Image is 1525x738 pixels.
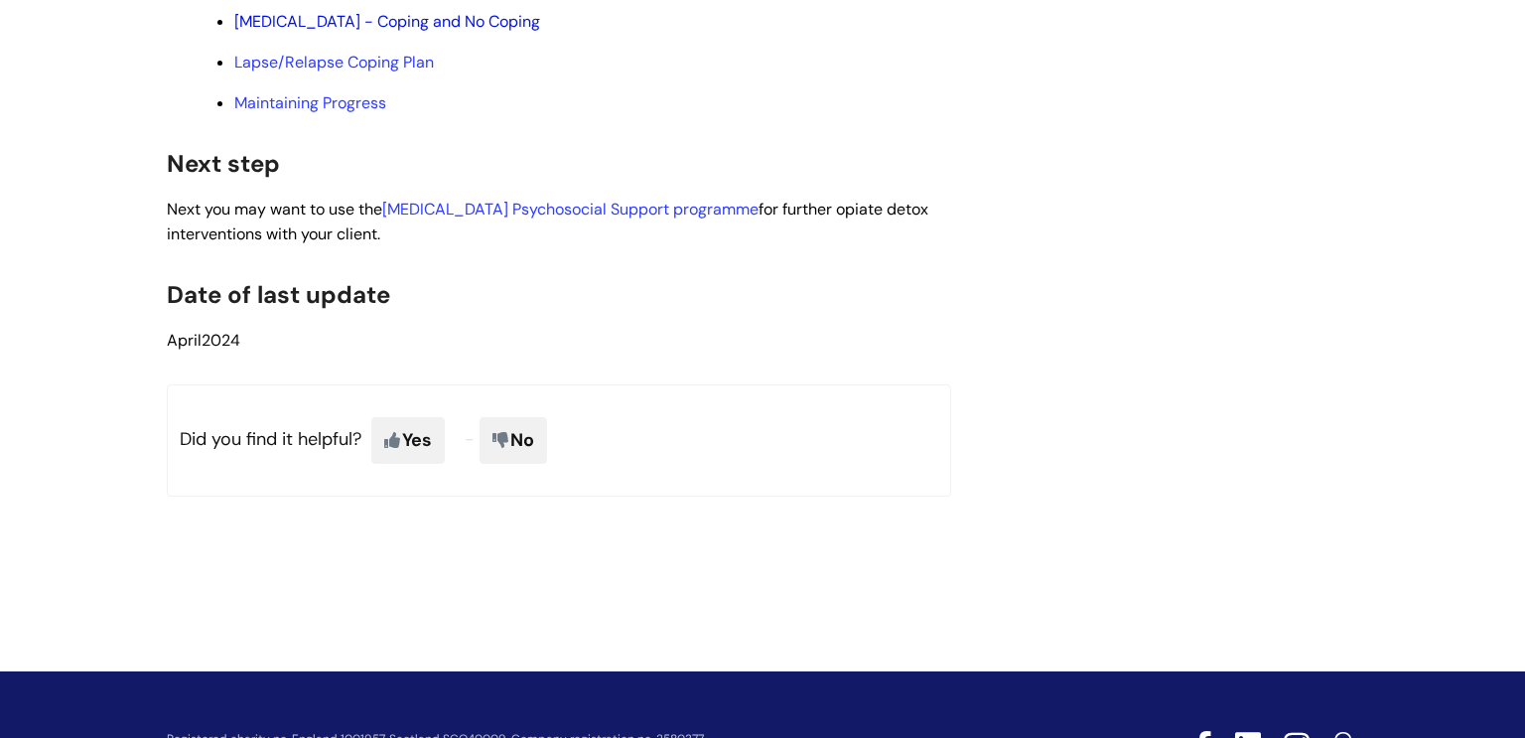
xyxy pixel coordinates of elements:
span: No [480,417,547,463]
span: Next you may want to use the for further opiate detox interventions with your client. [167,199,928,244]
a: [MEDICAL_DATA] - Coping and No Coping [234,11,540,32]
span: Date of last update [167,279,390,310]
a: [MEDICAL_DATA] Psychosocial Support programme [382,199,759,220]
span: April [167,330,202,351]
p: Did you find it helpful? [167,384,951,496]
span: Yes [371,417,445,463]
span: Next step [167,148,280,179]
a: Lapse/Relapse Coping Plan [234,52,434,73]
a: Maintaining Progress [234,92,386,113]
span: 2024 [167,330,240,351]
